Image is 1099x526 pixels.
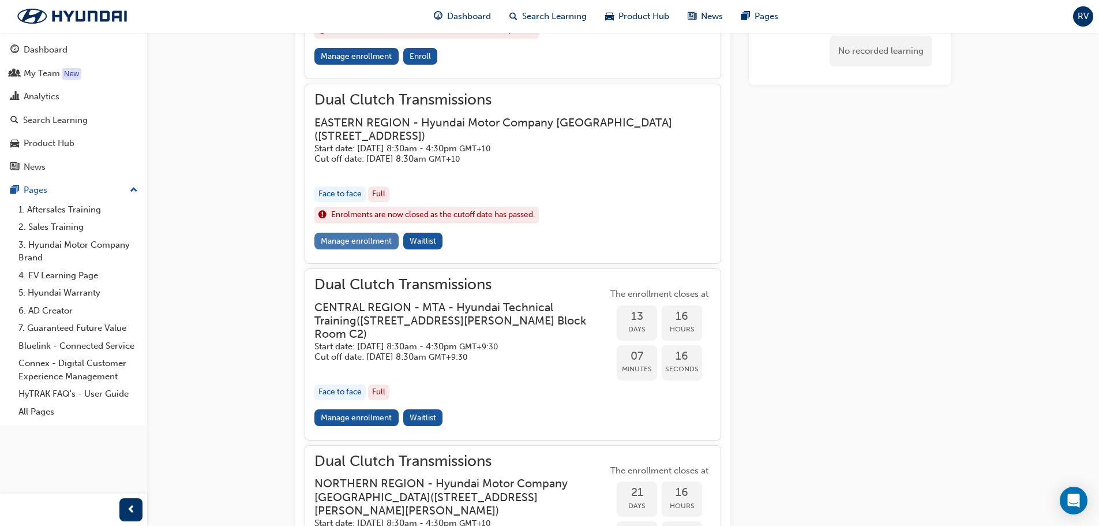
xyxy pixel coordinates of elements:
[688,9,696,24] span: news-icon
[617,350,657,363] span: 07
[10,45,19,55] span: guage-icon
[314,116,693,143] h3: EASTERN REGION - Hyundai Motor Company [GEOGRAPHIC_DATA] ( [STREET_ADDRESS] )
[741,9,750,24] span: pages-icon
[732,5,787,28] a: pages-iconPages
[662,323,702,336] span: Hours
[24,67,60,80] div: My Team
[314,278,607,292] span: Dual Clutch Transmissions
[14,267,142,285] a: 4. EV Learning Page
[447,10,491,23] span: Dashboard
[368,385,389,400] div: Full
[314,186,366,202] div: Face to face
[10,139,19,149] span: car-icon
[14,319,142,337] a: 7. Guaranteed Future Value
[5,37,142,180] button: DashboardMy TeamAnalyticsSearch LearningProduct HubNews
[314,94,711,107] span: Dual Clutch Transmissions
[14,201,142,219] a: 1. Aftersales Training
[5,110,142,131] a: Search Learning
[5,133,142,154] a: Product Hub
[617,363,657,376] span: Minutes
[14,236,142,267] a: 3. Hyundai Motor Company Brand
[618,10,669,23] span: Product Hub
[14,337,142,355] a: Bluelink - Connected Service
[368,186,389,202] div: Full
[14,284,142,302] a: 5. Hyundai Warranty
[403,48,438,65] button: Enroll
[522,10,587,23] span: Search Learning
[23,114,88,127] div: Search Learning
[607,288,711,301] span: The enrollment closes at
[10,115,18,126] span: search-icon
[605,9,614,24] span: car-icon
[10,69,19,79] span: people-icon
[314,233,399,249] a: Manage enrollment
[459,342,498,352] span: Australian Central Standard Time GMT+9:30
[331,208,535,222] span: Enrolments are now closed as the cutoff date has passed.
[662,499,702,513] span: Hours
[314,94,711,254] button: Dual Clutch TransmissionsEASTERN REGION - Hyundai Motor Company [GEOGRAPHIC_DATA]([STREET_ADDRESS...
[14,302,142,320] a: 6. AD Creator
[410,236,436,246] span: Waitlist
[14,403,142,421] a: All Pages
[662,486,702,499] span: 16
[314,48,399,65] a: Manage enrollment
[14,218,142,236] a: 2. Sales Training
[24,43,67,57] div: Dashboard
[314,278,711,431] button: Dual Clutch TransmissionsCENTRAL REGION - MTA - Hyundai Technical Training([STREET_ADDRESS][PERSO...
[429,154,460,164] span: Australian Eastern Standard Time GMT+10
[314,341,589,352] h5: Start date: [DATE] 8:30am - 4:30pm
[6,4,138,28] img: Trak
[410,413,436,423] span: Waitlist
[24,184,47,197] div: Pages
[429,352,467,362] span: Australian Central Standard Time GMT+9:30
[617,499,657,513] span: Days
[14,355,142,385] a: Connex - Digital Customer Experience Management
[314,143,693,154] h5: Start date: [DATE] 8:30am - 4:30pm
[314,477,589,517] h3: NORTHERN REGION - Hyundai Motor Company [GEOGRAPHIC_DATA] ( [STREET_ADDRESS][PERSON_NAME][PERSON_...
[314,409,399,426] a: Manage enrollment
[5,180,142,201] button: Pages
[459,144,490,154] span: Australian Eastern Standard Time GMT+10
[5,86,142,107] a: Analytics
[1060,487,1087,514] div: Open Intercom Messenger
[10,92,19,102] span: chart-icon
[314,455,607,468] span: Dual Clutch Transmissions
[24,90,59,103] div: Analytics
[10,185,19,196] span: pages-icon
[509,9,517,24] span: search-icon
[5,39,142,61] a: Dashboard
[662,310,702,323] span: 16
[403,409,443,426] button: Waitlist
[403,233,443,249] button: Waitlist
[24,137,74,150] div: Product Hub
[701,10,723,23] span: News
[5,156,142,178] a: News
[14,385,142,403] a: HyTRAK FAQ's - User Guide
[1078,10,1089,23] span: RV
[5,63,142,84] a: My Team
[410,51,431,61] span: Enroll
[662,350,702,363] span: 16
[318,208,327,223] span: exclaim-icon
[678,5,732,28] a: news-iconNews
[314,301,589,341] h3: CENTRAL REGION - MTA - Hyundai Technical Training ( [STREET_ADDRESS][PERSON_NAME] Block Room C2 )
[24,161,46,174] div: News
[425,5,500,28] a: guage-iconDashboard
[596,5,678,28] a: car-iconProduct Hub
[755,10,778,23] span: Pages
[10,162,19,173] span: news-icon
[830,36,932,66] div: No recorded learning
[617,323,657,336] span: Days
[662,363,702,376] span: Seconds
[314,385,366,400] div: Face to face
[617,486,657,499] span: 21
[434,9,442,24] span: guage-icon
[130,183,138,198] span: up-icon
[617,310,657,323] span: 13
[607,464,711,477] span: The enrollment closes at
[127,503,136,517] span: prev-icon
[314,154,693,165] h5: Cut off date: [DATE] 8:30am
[314,352,589,363] h5: Cut off date: [DATE] 8:30am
